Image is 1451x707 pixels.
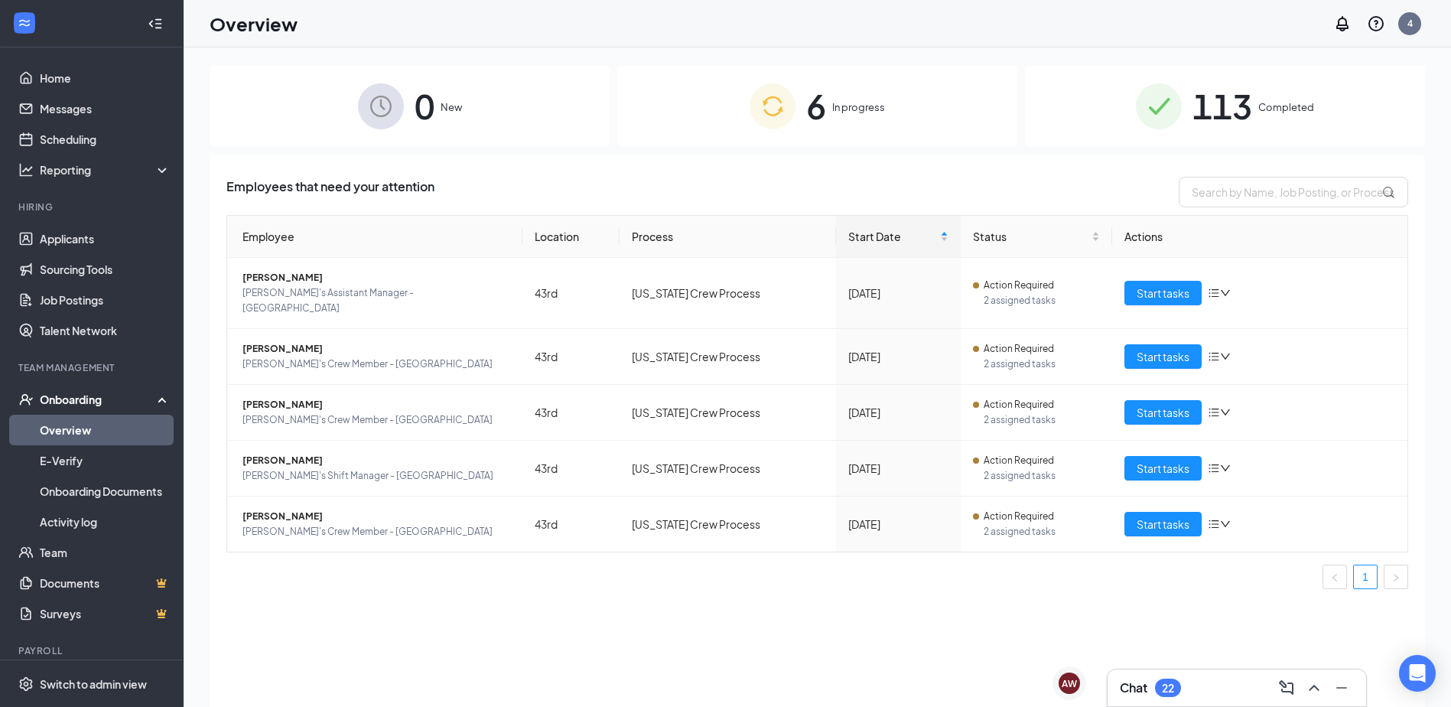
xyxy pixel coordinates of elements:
[522,385,620,441] td: 43rd
[18,162,34,178] svg: Analysis
[40,476,171,507] a: Onboarding Documents
[1353,565,1378,589] li: 1
[620,385,836,441] td: [US_STATE] Crew Process
[832,99,885,115] span: In progress
[18,361,168,374] div: Team Management
[1137,348,1189,365] span: Start tasks
[848,516,949,533] div: [DATE]
[1322,565,1347,589] li: Previous Page
[242,270,510,285] span: [PERSON_NAME]
[1208,518,1220,530] span: bars
[1192,80,1252,132] span: 113
[40,93,171,124] a: Messages
[806,80,826,132] span: 6
[1305,679,1323,697] svg: ChevronUp
[1124,400,1202,425] button: Start tasks
[1124,344,1202,369] button: Start tasks
[40,415,171,445] a: Overview
[40,63,171,93] a: Home
[40,445,171,476] a: E-Verify
[620,329,836,385] td: [US_STATE] Crew Process
[242,285,510,316] span: [PERSON_NAME]'s Assistant Manager - [GEOGRAPHIC_DATA]
[18,392,34,407] svg: UserCheck
[1220,463,1231,474] span: down
[1274,676,1299,700] button: ComposeMessage
[1332,679,1351,697] svg: Minimize
[1258,99,1314,115] span: Completed
[40,598,171,629] a: SurveysCrown
[848,404,949,421] div: [DATE]
[1384,565,1408,589] li: Next Page
[210,11,298,37] h1: Overview
[40,392,158,407] div: Onboarding
[984,278,1054,293] span: Action Required
[18,644,168,657] div: Payroll
[620,258,836,329] td: [US_STATE] Crew Process
[1208,406,1220,419] span: bars
[522,497,620,552] td: 43rd
[984,357,1100,372] span: 2 assigned tasks
[1391,573,1401,582] span: right
[848,228,938,245] span: Start Date
[40,162,171,178] div: Reporting
[1354,565,1377,588] a: 1
[522,329,620,385] td: 43rd
[1137,285,1189,301] span: Start tasks
[40,537,171,568] a: Team
[1124,512,1202,536] button: Start tasks
[984,509,1054,524] span: Action Required
[848,285,949,301] div: [DATE]
[1179,177,1408,207] input: Search by Name, Job Posting, or Process
[1112,216,1407,258] th: Actions
[1137,516,1189,533] span: Start tasks
[973,228,1088,245] span: Status
[242,397,510,412] span: [PERSON_NAME]
[620,441,836,497] td: [US_STATE] Crew Process
[1302,676,1326,700] button: ChevronUp
[984,341,1054,357] span: Action Required
[1333,15,1352,33] svg: Notifications
[17,15,32,31] svg: WorkstreamLogo
[1220,407,1231,418] span: down
[242,524,510,539] span: [PERSON_NAME]'s Crew Member - [GEOGRAPHIC_DATA]
[1208,350,1220,363] span: bars
[1220,519,1231,529] span: down
[40,223,171,254] a: Applicants
[40,676,147,692] div: Switch to admin view
[984,524,1100,539] span: 2 assigned tasks
[1137,404,1189,421] span: Start tasks
[40,124,171,155] a: Scheduling
[415,80,434,132] span: 0
[522,258,620,329] td: 43rd
[1062,677,1077,690] div: AW
[1384,565,1408,589] button: right
[1329,676,1354,700] button: Minimize
[620,497,836,552] td: [US_STATE] Crew Process
[848,460,949,477] div: [DATE]
[961,216,1112,258] th: Status
[1124,456,1202,481] button: Start tasks
[848,348,949,365] div: [DATE]
[40,507,171,537] a: Activity log
[1208,462,1220,474] span: bars
[1399,655,1436,692] div: Open Intercom Messenger
[1277,679,1296,697] svg: ComposeMessage
[40,315,171,346] a: Talent Network
[984,397,1054,412] span: Action Required
[242,453,510,468] span: [PERSON_NAME]
[1407,17,1413,30] div: 4
[441,99,462,115] span: New
[18,200,168,213] div: Hiring
[1208,287,1220,299] span: bars
[40,568,171,598] a: DocumentsCrown
[40,285,171,315] a: Job Postings
[1220,288,1231,298] span: down
[1367,15,1385,33] svg: QuestionInfo
[1162,682,1174,695] div: 22
[1137,460,1189,477] span: Start tasks
[984,293,1100,308] span: 2 assigned tasks
[242,468,510,484] span: [PERSON_NAME]'s Shift Manager - [GEOGRAPHIC_DATA]
[242,412,510,428] span: [PERSON_NAME]'s Crew Member - [GEOGRAPHIC_DATA]
[1330,573,1339,582] span: left
[226,177,434,207] span: Employees that need your attention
